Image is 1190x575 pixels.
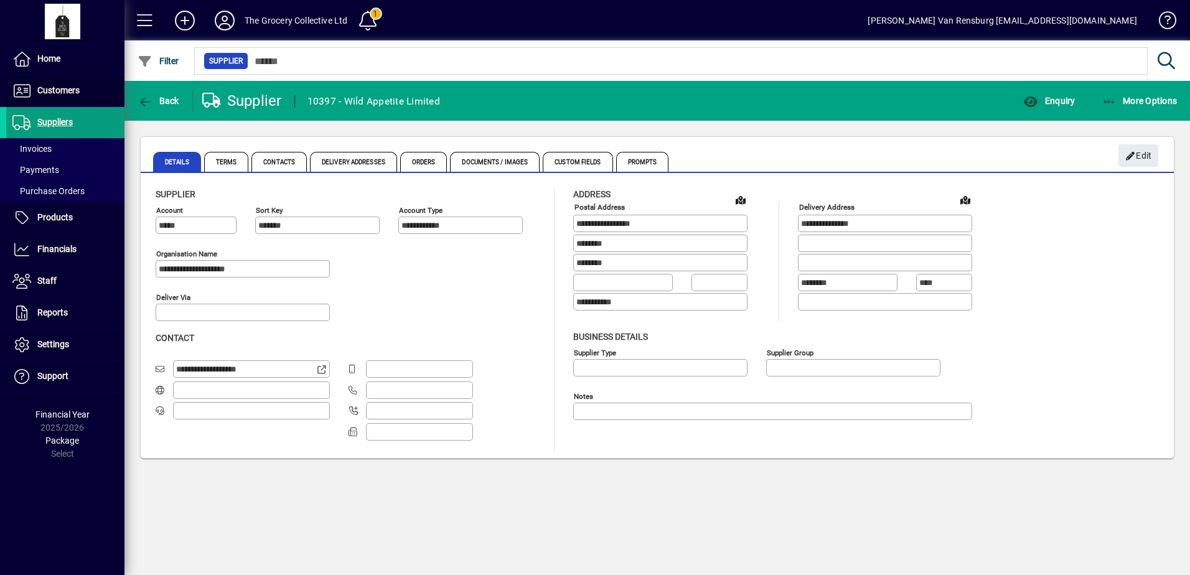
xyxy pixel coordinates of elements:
[156,333,194,343] span: Contact
[251,152,307,172] span: Contacts
[12,186,85,196] span: Purchase Orders
[37,54,60,63] span: Home
[156,293,190,302] mat-label: Deliver via
[37,212,73,222] span: Products
[1020,90,1078,112] button: Enquiry
[6,329,124,360] a: Settings
[37,371,68,381] span: Support
[6,202,124,233] a: Products
[767,348,813,357] mat-label: Supplier group
[1118,144,1158,167] button: Edit
[1150,2,1174,43] a: Knowledge Base
[205,9,245,32] button: Profile
[573,332,648,342] span: Business details
[37,307,68,317] span: Reports
[6,266,124,297] a: Staff
[6,44,124,75] a: Home
[138,56,179,66] span: Filter
[399,206,443,215] mat-label: Account Type
[1125,146,1152,166] span: Edit
[310,152,397,172] span: Delivery Addresses
[450,152,540,172] span: Documents / Images
[138,96,179,106] span: Back
[37,244,77,254] span: Financials
[37,117,73,127] span: Suppliers
[574,391,593,400] mat-label: Notes
[204,152,249,172] span: Terms
[955,190,975,210] a: View on map
[307,91,440,111] div: 10397 - Wild Appetite Limited
[1023,96,1075,106] span: Enquiry
[165,9,205,32] button: Add
[202,91,282,111] div: Supplier
[12,144,52,154] span: Invoices
[6,361,124,392] a: Support
[543,152,612,172] span: Custom Fields
[6,297,124,329] a: Reports
[1102,96,1178,106] span: More Options
[616,152,669,172] span: Prompts
[1099,90,1181,112] button: More Options
[37,85,80,95] span: Customers
[6,159,124,180] a: Payments
[37,339,69,349] span: Settings
[12,165,59,175] span: Payments
[45,436,79,446] span: Package
[134,90,182,112] button: Back
[6,138,124,159] a: Invoices
[153,152,201,172] span: Details
[35,409,90,419] span: Financial Year
[573,189,611,199] span: Address
[156,206,183,215] mat-label: Account
[124,90,193,112] app-page-header-button: Back
[209,55,243,67] span: Supplier
[574,348,616,357] mat-label: Supplier type
[245,11,348,30] div: The Grocery Collective Ltd
[6,180,124,202] a: Purchase Orders
[6,234,124,265] a: Financials
[6,75,124,106] a: Customers
[134,50,182,72] button: Filter
[256,206,283,215] mat-label: Sort key
[156,189,195,199] span: Supplier
[400,152,447,172] span: Orders
[868,11,1137,30] div: [PERSON_NAME] Van Rensburg [EMAIL_ADDRESS][DOMAIN_NAME]
[156,250,217,258] mat-label: Organisation name
[731,190,751,210] a: View on map
[37,276,57,286] span: Staff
